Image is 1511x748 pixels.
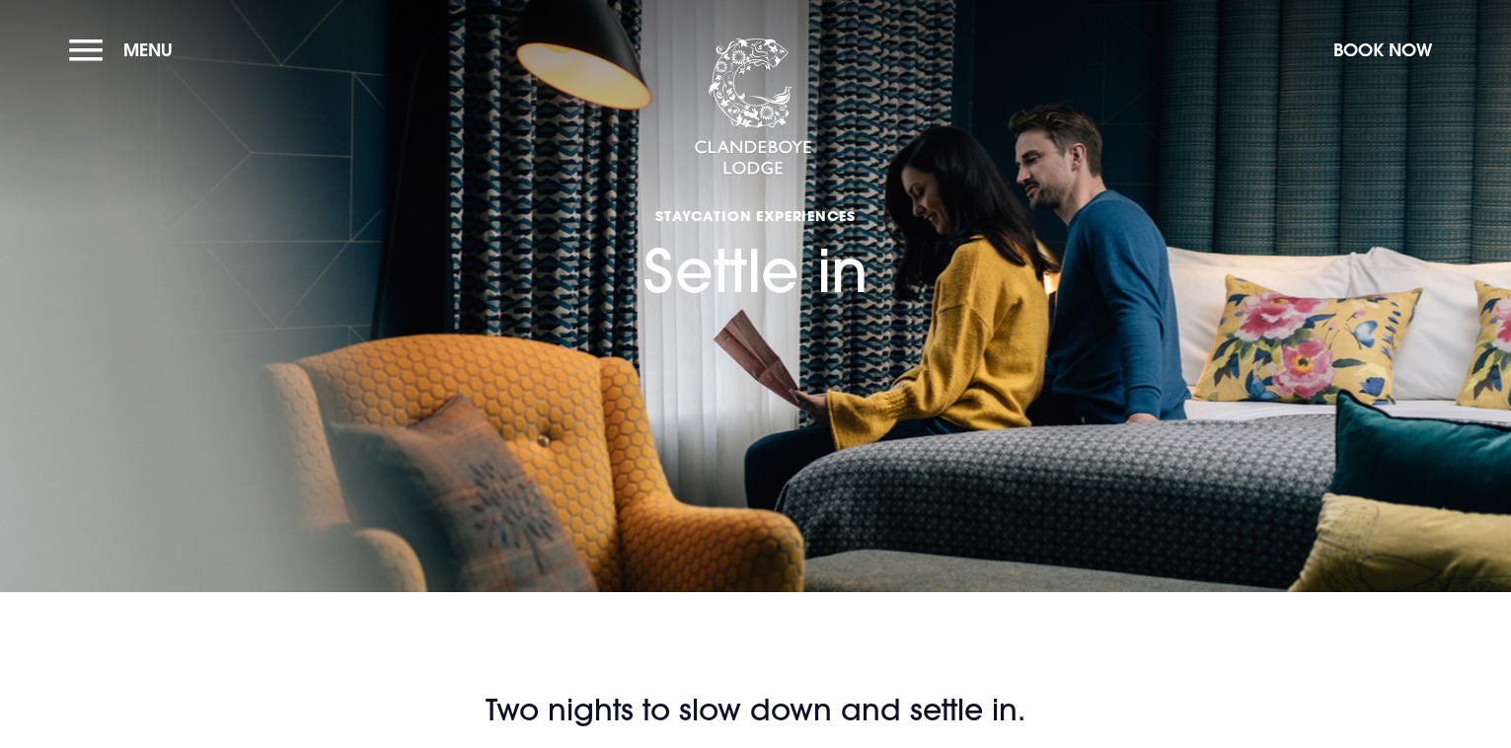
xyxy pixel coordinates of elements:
h2: Two nights to slow down and settle in. [285,691,1225,730]
button: Menu [69,29,183,71]
img: Clandeboye Lodge [694,38,812,177]
h1: Settle in [643,113,868,306]
span: Staycation Experiences [643,206,868,225]
span: Menu [123,38,173,61]
button: Book Now [1323,29,1442,71]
